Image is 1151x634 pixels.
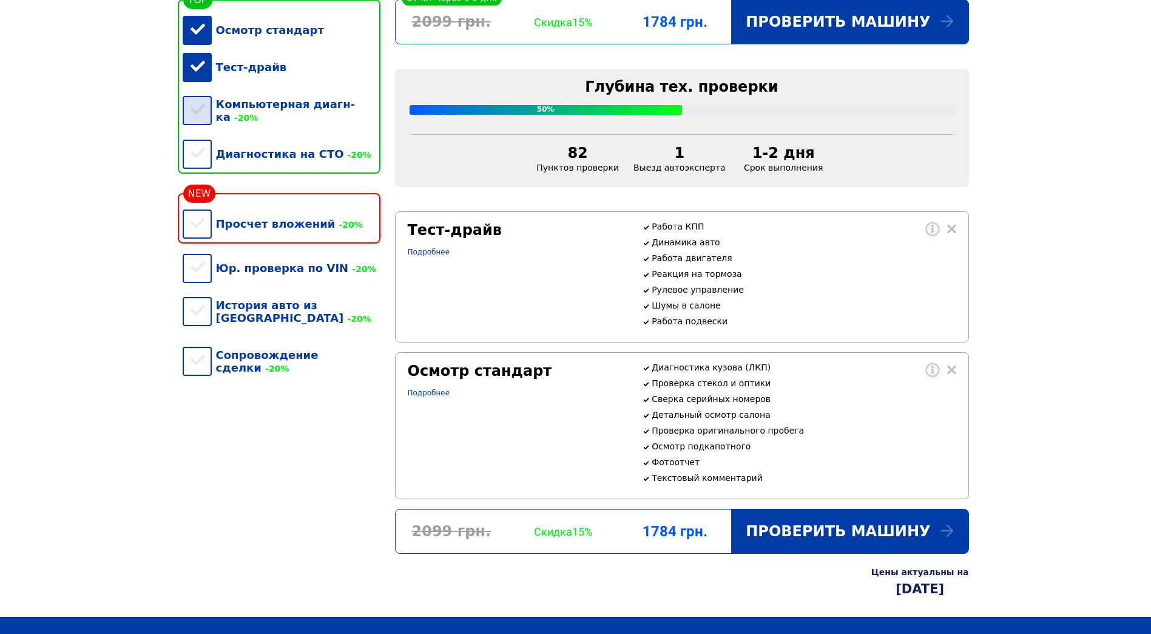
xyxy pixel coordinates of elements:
[619,13,732,30] div: 1784 грн.
[652,269,956,279] p: Реакция на тормоза
[633,145,726,162] div: 1
[183,287,380,336] div: История авто из [GEOGRAPHIC_DATA]
[652,253,956,263] p: Работа двигателя
[652,473,956,483] p: Текстовый комментарий
[652,301,956,310] p: Шумы в салоне
[348,264,376,274] span: -20%
[343,314,371,324] span: -20%
[652,363,956,372] p: Диагностика кузова (ЛКП)
[396,523,508,540] div: 2099 грн.
[740,145,827,162] div: 1-2 дня
[871,567,969,577] div: Цены актуальны на
[335,220,362,230] span: -20%
[652,410,956,420] p: Детальный осмотр салона
[183,49,380,86] div: Тест-драйв
[652,441,956,451] p: Осмотр подкапотного
[652,394,956,404] p: Сверка серийных номеров
[652,316,956,326] p: Работа подвески
[396,13,508,30] div: 2099 грн.
[183,250,380,287] div: Юр. проверка по VIN
[652,426,956,435] p: Проверка оригинального пробега
[652,378,956,388] p: Проверка стекол и оптики
[183,205,380,242] div: Просчет вложений
[652,457,956,467] p: Фотоотчет
[652,237,956,247] p: Динамика авто
[572,525,592,538] span: 15%
[507,525,619,538] div: Скидка
[183,135,380,172] div: Диагностика на СТО
[619,523,732,540] div: 1784 грн.
[572,16,592,29] span: 15%
[529,145,626,172] div: Пунктов проверки
[652,285,956,295] p: Рулевое управление
[652,222,956,231] p: Работа КПП
[408,222,628,239] div: Тест-драйв
[183,336,380,386] div: Сопровождение сделки
[507,16,619,29] div: Скидка
[408,389,450,397] a: Подробнее
[536,145,619,162] div: 82
[262,364,289,373] span: -20%
[410,78,954,95] div: Глубина тех. проверки
[733,145,834,172] div: Срок выполнения
[183,86,380,135] div: Компьютерная диагн-ка
[731,510,968,553] div: Проверить машину
[231,113,258,123] span: -20%
[408,248,450,256] a: Подробнее
[626,145,733,172] div: Выезд автоэксперта
[871,582,969,596] div: [DATE]
[410,105,682,115] div: 50%
[408,363,628,380] div: Осмотр стандарт
[343,150,371,160] span: -20%
[183,12,380,49] div: Осмотр стандарт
